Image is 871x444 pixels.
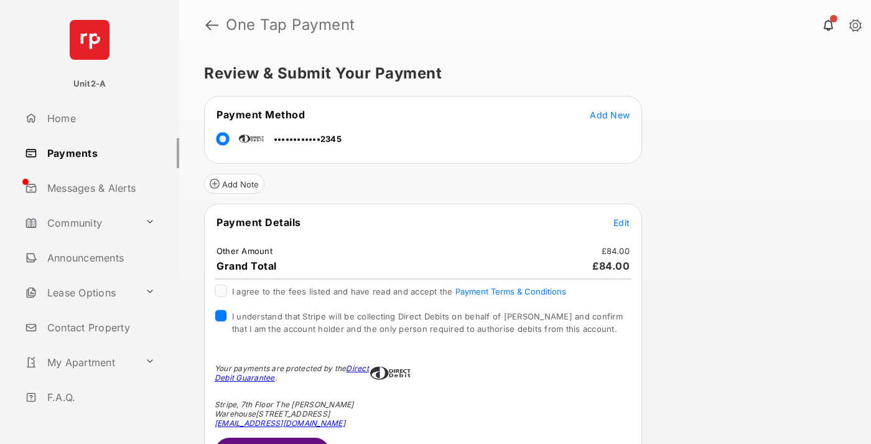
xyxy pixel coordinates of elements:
[73,78,106,90] p: Unit2-A
[592,260,630,272] span: £84.00
[590,110,630,120] span: Add New
[204,66,836,81] h5: Review & Submit Your Payment
[226,17,355,32] strong: One Tap Payment
[274,134,342,144] span: ••••••••••••2345
[20,243,179,273] a: Announcements
[204,174,264,194] button: Add Note
[215,418,345,428] a: [EMAIL_ADDRESS][DOMAIN_NAME]
[215,364,369,382] a: Direct Debit Guarantee
[20,173,179,203] a: Messages & Alerts
[20,208,140,238] a: Community
[20,138,179,168] a: Payments
[20,382,179,412] a: F.A.Q.
[20,103,179,133] a: Home
[217,216,301,229] span: Payment Details
[20,278,140,308] a: Lease Options
[215,364,370,382] div: Your payments are protected by the .
[601,245,631,257] td: £84.00
[217,108,305,121] span: Payment Method
[455,286,566,296] button: I agree to the fees listed and have read and accept the
[232,286,566,296] span: I agree to the fees listed and have read and accept the
[215,400,370,428] div: Stripe, 7th Floor The [PERSON_NAME] Warehouse [STREET_ADDRESS]
[20,313,179,342] a: Contact Property
[590,108,630,121] button: Add New
[20,347,140,377] a: My Apartment
[216,245,273,257] td: Other Amount
[613,216,630,229] button: Edit
[217,260,277,272] span: Grand Total
[613,217,630,228] span: Edit
[70,20,109,60] img: svg+xml;base64,PHN2ZyB4bWxucz0iaHR0cDovL3d3dy53My5vcmcvMjAwMC9zdmciIHdpZHRoPSI2NCIgaGVpZ2h0PSI2NC...
[232,311,623,334] span: I understand that Stripe will be collecting Direct Debits on behalf of [PERSON_NAME] and confirm ...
